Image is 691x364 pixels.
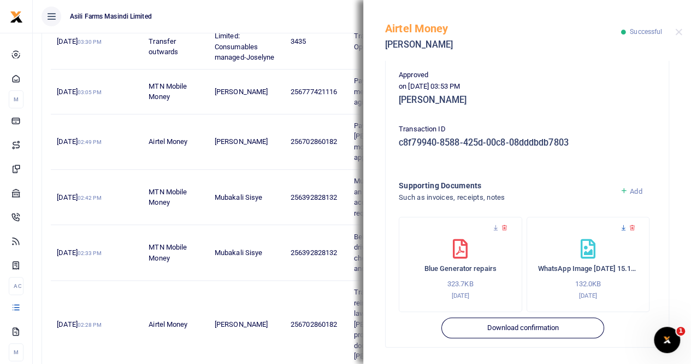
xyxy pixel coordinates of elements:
[385,39,621,50] h5: [PERSON_NAME]
[57,249,101,257] span: [DATE]
[149,82,187,101] span: MTN Mobile Money
[9,90,23,108] li: M
[410,264,511,273] h6: Blue Generator repairs
[291,320,337,328] span: 256702860182
[538,264,639,273] h6: WhatsApp Image [DATE] 15.12.10(2)
[527,217,650,312] div: WhatsApp Image 2025-08-15 at 15.12.10(2)
[353,32,409,51] span: Transfer to Xente Ops WEEK 34
[630,187,642,195] span: Add
[57,37,101,45] span: [DATE]
[451,292,469,299] small: [DATE]
[9,277,23,295] li: Ac
[353,77,413,106] span: Payment for goats meat inv 10262055 agilis properties
[399,95,655,106] h5: [PERSON_NAME]
[353,177,420,217] span: Mubakari schedule an eye check and acquire spectacles if required
[215,193,262,201] span: Mubakali Sisye
[149,188,187,207] span: MTN Mobile Money
[399,124,655,135] p: Transaction ID
[149,320,187,328] span: Airtel Money
[10,12,23,20] a: logo-small logo-large logo-large
[441,317,604,338] button: Download confirmation
[78,89,102,95] small: 03:05 PM
[399,180,611,192] h4: Supporting Documents
[353,233,414,273] span: Being payment for driver Mubakali Eye checkup treatment and spectacles
[410,279,511,290] p: 323.7KB
[399,81,655,93] p: on [DATE] 03:53 PM
[149,243,187,262] span: MTN Mobile Money
[291,88,337,96] span: 256777421116
[57,88,101,96] span: [DATE]
[675,28,682,36] button: Close
[630,28,662,36] span: Successful
[399,70,655,81] p: Approved
[215,137,268,146] span: [PERSON_NAME]
[385,22,621,35] h5: Airtel Money
[291,37,306,45] span: 3435
[291,137,337,146] span: 256702860182
[399,217,522,312] div: Blue Generator repairs
[149,137,187,146] span: Airtel Money
[654,327,680,353] iframe: Intercom live chat
[57,193,101,201] span: [DATE]
[57,137,101,146] span: [DATE]
[78,322,102,328] small: 02:28 PM
[66,11,156,21] span: Asili Farms Masindi Limited
[291,249,337,257] span: 256392828132
[78,250,102,256] small: 02:33 PM
[579,292,597,299] small: [DATE]
[78,139,102,145] small: 02:49 PM
[9,343,23,361] li: M
[78,195,102,201] small: 02:42 PM
[78,39,102,45] small: 03:30 PM
[149,26,178,56] span: Account Transfer outwards
[353,288,409,360] span: Transport reimbursement to lawyer [PERSON_NAME] processing visa documents [PERSON_NAME]
[399,192,611,204] h4: Such as invoices, receipts, notes
[215,320,268,328] span: [PERSON_NAME]
[10,10,23,24] img: logo-small
[215,88,268,96] span: [PERSON_NAME]
[676,327,685,336] span: 1
[399,137,655,148] h5: c8f79940-8588-425d-00c8-08dddbdb7803
[353,122,412,162] span: Payment for [PERSON_NAME] s mother inlaws visa application
[620,187,642,195] a: Add
[291,193,337,201] span: 256392828132
[57,320,101,328] span: [DATE]
[215,249,262,257] span: Mubakali Sisye
[538,279,639,290] p: 132.0KB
